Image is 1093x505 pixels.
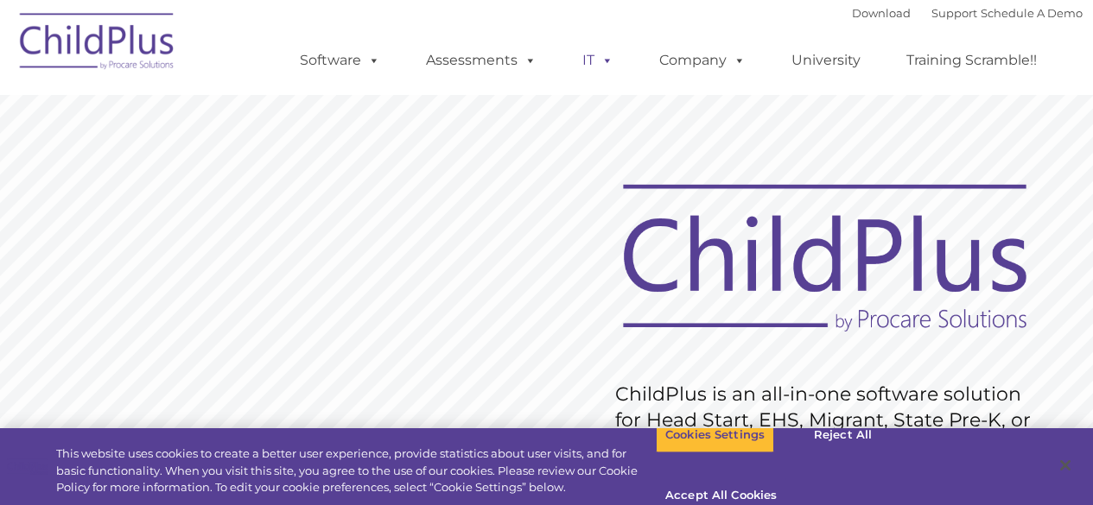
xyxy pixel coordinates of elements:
[981,6,1083,20] a: Schedule A Demo
[774,43,878,78] a: University
[889,43,1054,78] a: Training Scramble!!
[852,6,1083,20] font: |
[931,6,977,20] a: Support
[642,43,763,78] a: Company
[283,43,397,78] a: Software
[1046,446,1084,484] button: Close
[565,43,631,78] a: IT
[56,445,656,496] div: This website uses cookies to create a better user experience, provide statistics about user visit...
[11,1,184,87] img: ChildPlus by Procare Solutions
[656,417,774,453] button: Cookies Settings
[852,6,911,20] a: Download
[789,417,897,453] button: Reject All
[409,43,554,78] a: Assessments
